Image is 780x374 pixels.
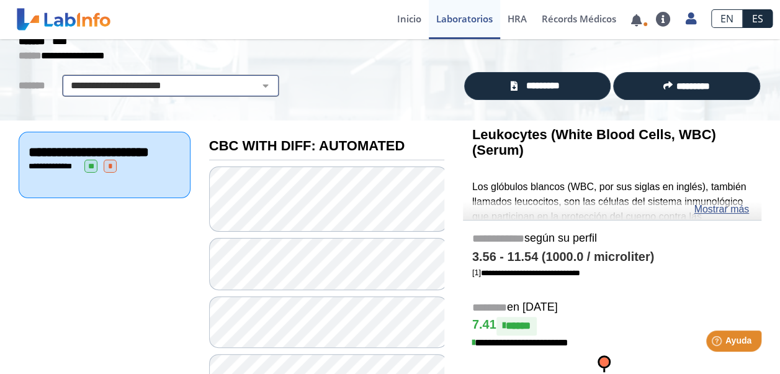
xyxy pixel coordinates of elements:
b: CBC WITH DIFF: AUTOMATED [209,138,405,153]
a: EN [711,9,743,28]
h4: 3.56 - 11.54 (1000.0 / microliter) [472,250,752,265]
b: Leukocytes (White Blood Cells, WBC) (Serum) [472,127,716,158]
iframe: Help widget launcher [670,326,766,360]
h5: en [DATE] [472,301,752,315]
a: [1] [472,268,580,277]
a: Mostrar más [694,202,749,217]
a: ES [743,9,773,28]
h5: según su perfil [472,232,752,246]
span: HRA [508,12,527,25]
h4: 7.41 [472,317,752,335]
